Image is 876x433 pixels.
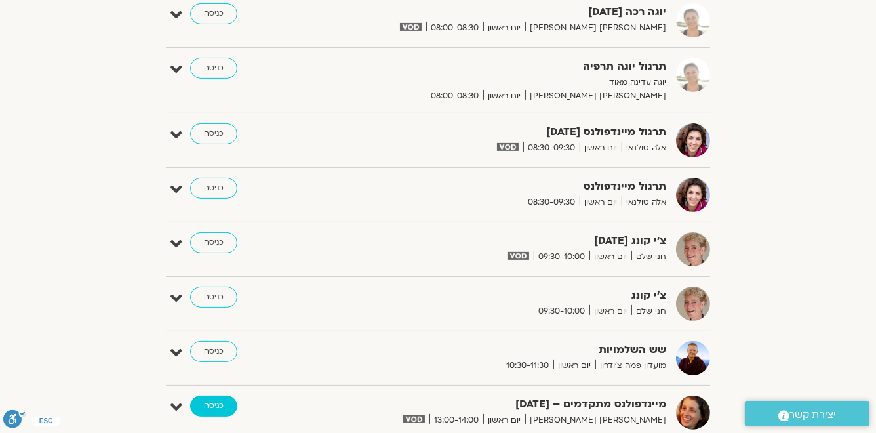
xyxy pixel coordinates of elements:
img: vodicon [508,252,529,260]
a: כניסה [190,232,237,253]
span: 08:00-08:30 [426,21,483,35]
span: 08:30-09:30 [523,141,580,155]
span: חני שלם [631,304,666,318]
strong: צ'י קונג [345,287,666,304]
span: מועדון פמה צ'ודרון [595,359,666,373]
span: יום ראשון [589,250,631,264]
span: יום ראשון [483,21,525,35]
img: vodicon [400,23,422,31]
span: 09:30-10:00 [534,304,589,318]
strong: מיינדפולנס מתקדמים – [DATE] [345,396,666,413]
span: 08:30-09:30 [523,196,580,209]
span: 08:00-08:30 [426,89,483,103]
span: 13:00-14:00 [429,413,483,427]
span: [PERSON_NAME] [PERSON_NAME] [525,413,666,427]
a: כניסה [190,341,237,362]
a: כניסה [190,396,237,417]
span: [PERSON_NAME] [PERSON_NAME] [525,21,666,35]
span: אלה טולנאי [622,141,666,155]
a: כניסה [190,178,237,199]
strong: יוגה רכה [DATE] [345,3,666,21]
a: יצירת קשר [745,401,869,426]
img: vodicon [497,143,519,151]
span: יום ראשון [553,359,595,373]
a: כניסה [190,287,237,308]
span: יום ראשון [580,196,622,209]
span: יום ראשון [483,413,525,427]
span: יצירת קשר [789,406,837,424]
strong: שש השלמויות [345,341,666,359]
span: יום ראשון [589,304,631,318]
strong: תרגול מיינדפולנס [345,178,666,196]
a: כניסה [190,58,237,79]
span: יום ראשון [580,141,622,155]
strong: תרגול מיינדפולנס [DATE] [345,123,666,141]
p: יוגה עדינה מאוד [345,75,666,89]
span: אלה טולנאי [622,196,666,209]
span: חני שלם [631,250,666,264]
a: כניסה [190,123,237,144]
span: 09:30-10:00 [534,250,589,264]
a: כניסה [190,3,237,24]
span: [PERSON_NAME] [PERSON_NAME] [525,89,666,103]
strong: תרגול יוגה תרפיה [345,58,666,75]
strong: צ’י קונג [DATE] [345,232,666,250]
img: vodicon [403,415,425,423]
span: יום ראשון [483,89,525,103]
span: 10:30-11:30 [502,359,553,373]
